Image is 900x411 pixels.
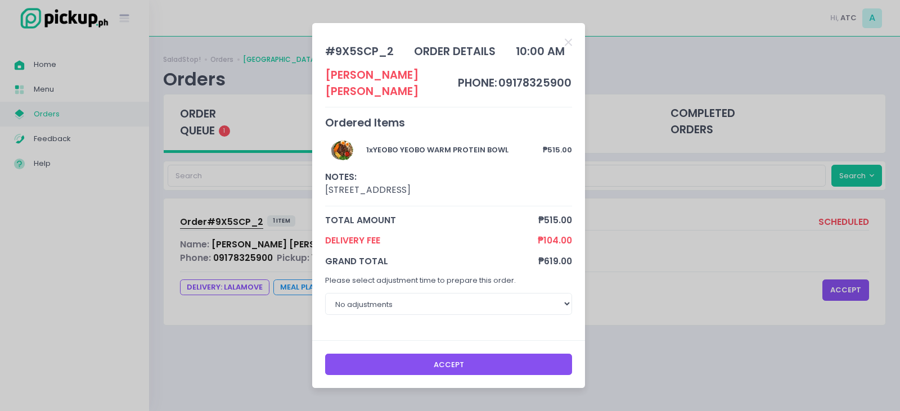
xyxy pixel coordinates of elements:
[538,234,572,247] span: ₱104.00
[325,43,394,60] div: # 9X5SCP_2
[325,234,538,247] span: Delivery Fee
[414,43,496,60] div: order details
[538,255,572,268] span: ₱619.00
[325,275,573,286] p: Please select adjustment time to prepare this order.
[565,36,572,47] button: Close
[325,255,539,268] span: grand total
[457,67,498,100] td: phone:
[325,214,539,227] span: total amount
[498,75,571,91] span: 09178325900
[538,214,572,227] span: ₱515.00
[325,115,573,131] div: Ordered Items
[325,354,573,375] button: Accept
[325,67,458,100] div: [PERSON_NAME] [PERSON_NAME]
[516,43,565,60] div: 10:00 AM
